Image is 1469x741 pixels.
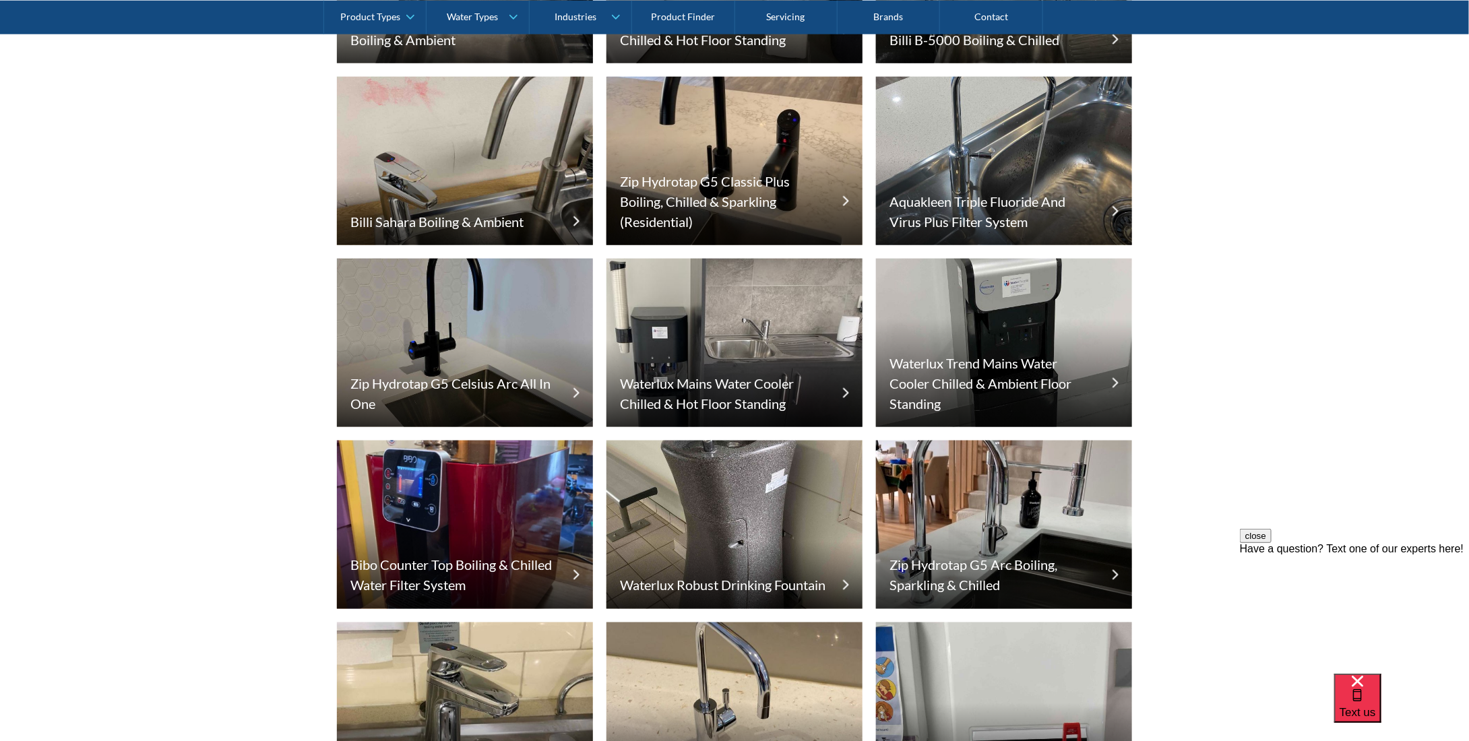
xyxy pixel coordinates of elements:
[606,259,863,427] img: Waterlux Mains Water Cooler Chilled & Hot Floor Standing
[620,373,830,414] h5: Waterlux Mains Water Cooler Chilled & Hot Floor Standing
[337,441,593,609] img: Bibo Counter Top Boiling & Chilled Water Filter System
[1334,674,1469,741] iframe: podium webchat widget bubble
[350,555,560,595] h5: Bibo Counter Top Boiling & Chilled Water Filter System
[340,11,400,22] div: Product Types
[889,30,1059,50] h5: Billi B-5000 Boiling & Chilled
[876,441,1132,609] img: Zip Hydrotap G5 Arc Boiling, Sparkling & Chilled
[889,353,1099,414] h5: Waterlux Trend Mains Water Cooler Chilled & Ambient Floor Standing
[606,441,863,609] img: Waterlux Robust Drinking Fountain
[876,259,1132,427] img: Waterlux Trend Mains Water Cooler Chilled & Ambient Floor Standing
[606,77,863,245] img: Zip Hydrotap G5 Classic Plus Boiling, Chilled & Sparkling (Residential)
[337,77,593,245] img: Billi Sahara Boiling & Ambient
[876,77,1132,245] img: Aquakleen Triple Fluoride And Virus Plus Filter System
[620,171,830,232] h5: Zip Hydrotap G5 Classic Plus Boiling, Chilled & Sparkling (Residential)
[337,259,593,427] img: Zip Hydrotap G5 Celsius Arc All In One
[555,11,596,22] div: Industries
[350,212,524,232] h5: Billi Sahara Boiling & Ambient
[447,11,499,22] div: Water Types
[620,575,825,595] h5: Waterlux Robust Drinking Fountain
[889,555,1099,595] h5: Zip Hydrotap G5 Arc Boiling, Sparkling & Chilled
[1240,529,1469,690] iframe: podium webchat widget prompt
[889,191,1099,232] h5: Aquakleen Triple Fluoride And Virus Plus Filter System
[350,373,560,414] h5: Zip Hydrotap G5 Celsius Arc All In One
